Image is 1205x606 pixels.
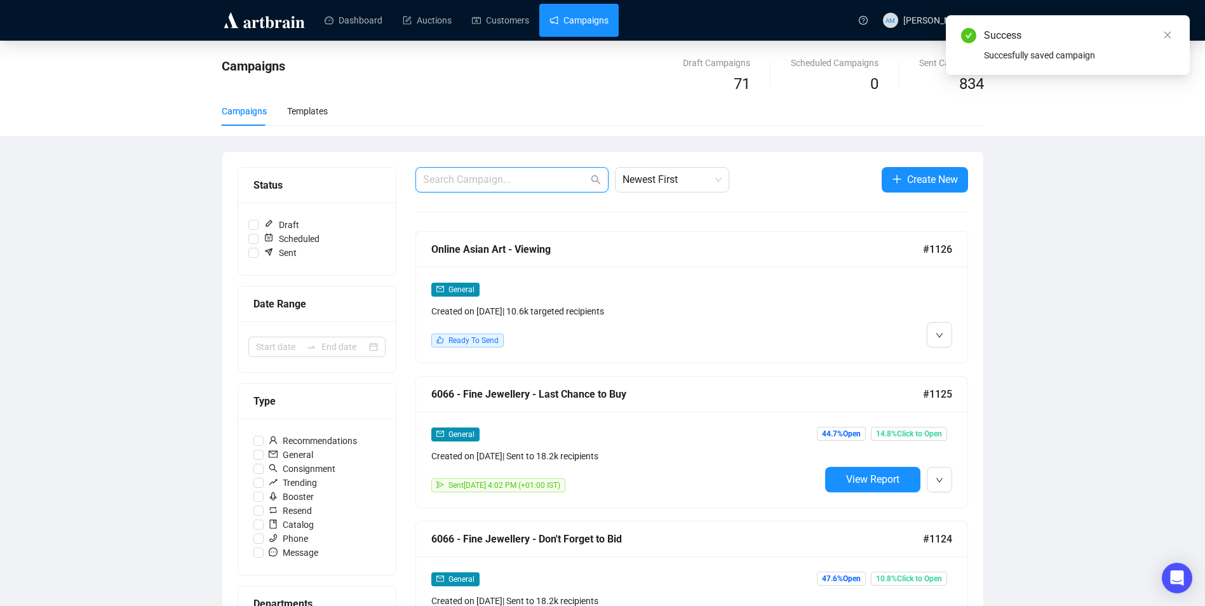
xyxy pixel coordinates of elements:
[591,175,601,185] span: search
[269,436,278,445] span: user
[436,285,444,293] span: mail
[791,56,879,70] div: Scheduled Campaigns
[264,490,319,504] span: Booster
[984,28,1175,43] div: Success
[871,427,947,441] span: 14.8% Click to Open
[817,427,866,441] span: 44.7% Open
[448,481,560,490] span: Sent [DATE] 4:02 PM (+01:00 IST)
[264,504,317,518] span: Resend
[431,449,820,463] div: Created on [DATE] | Sent to 18.2k recipients
[222,58,285,74] span: Campaigns
[306,342,316,352] span: swap-right
[892,174,902,184] span: plus
[415,231,968,363] a: Online Asian Art - Viewing#1126mailGeneralCreated on [DATE]| 10.6k targeted recipientslikeReady T...
[817,572,866,586] span: 47.6% Open
[882,167,968,192] button: Create New
[961,28,976,43] span: check-circle
[269,464,278,473] span: search
[436,481,444,488] span: send
[264,462,340,476] span: Consignment
[907,172,958,187] span: Create New
[403,4,452,37] a: Auctions
[431,304,820,318] div: Created on [DATE] | 10.6k targeted recipients
[222,10,307,30] img: logo
[264,518,319,532] span: Catalog
[825,467,920,492] button: View Report
[256,340,301,354] input: Start date
[734,75,750,93] span: 71
[321,340,367,354] input: End date
[936,332,943,339] span: down
[264,448,318,462] span: General
[846,473,899,485] span: View Report
[253,296,380,312] div: Date Range
[871,572,947,586] span: 10.8% Click to Open
[436,430,444,438] span: mail
[1162,563,1192,593] div: Open Intercom Messenger
[448,285,475,294] span: General
[870,75,879,93] span: 0
[923,531,952,547] span: #1124
[436,575,444,582] span: mail
[448,336,499,345] span: Ready To Send
[623,168,722,192] span: Newest First
[885,15,895,25] span: AM
[269,520,278,529] span: book
[431,241,923,257] div: Online Asian Art - Viewing
[903,15,971,25] span: [PERSON_NAME]
[936,476,943,484] span: down
[431,531,923,547] div: 6066 - Fine Jewellery - Don't Forget to Bid
[923,241,952,257] span: #1126
[415,376,968,508] a: 6066 - Fine Jewellery - Last Chance to Buy#1125mailGeneralCreated on [DATE]| Sent to 18.2k recipi...
[222,104,267,118] div: Campaigns
[472,4,529,37] a: Customers
[325,4,382,37] a: Dashboard
[448,575,475,584] span: General
[549,4,609,37] a: Campaigns
[683,56,750,70] div: Draft Campaigns
[269,478,278,487] span: rise
[269,506,278,515] span: retweet
[259,246,302,260] span: Sent
[269,548,278,556] span: message
[919,56,984,70] div: Sent Campaigns
[1161,28,1175,42] a: Close
[264,434,362,448] span: Recommendations
[287,104,328,118] div: Templates
[431,386,923,402] div: 6066 - Fine Jewellery - Last Chance to Buy
[259,232,325,246] span: Scheduled
[269,534,278,542] span: phone
[436,336,444,344] span: like
[269,450,278,459] span: mail
[253,177,380,193] div: Status
[923,386,952,402] span: #1125
[448,430,475,439] span: General
[984,48,1175,62] div: Succesfully saved campaign
[259,218,304,232] span: Draft
[264,476,322,490] span: Trending
[253,393,380,409] div: Type
[264,546,323,560] span: Message
[306,342,316,352] span: to
[423,172,588,187] input: Search Campaign...
[859,16,868,25] span: question-circle
[269,492,278,501] span: rocket
[1163,30,1172,39] span: close
[264,532,313,546] span: Phone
